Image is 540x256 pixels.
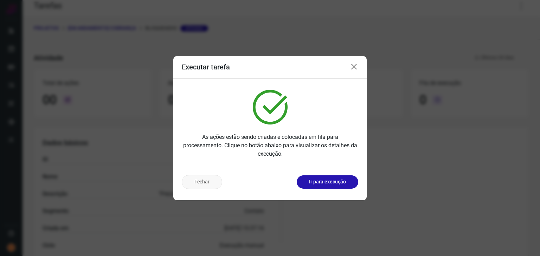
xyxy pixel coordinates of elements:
[182,63,230,71] h3: Executar tarefa
[182,175,222,189] button: Fechar
[182,133,358,158] p: As ações estão sendo criadas e colocadas em fila para processamento. Clique no botão abaixo para ...
[297,175,358,189] button: Ir para execução
[253,90,288,124] img: verified.svg
[309,178,346,186] p: Ir para execução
